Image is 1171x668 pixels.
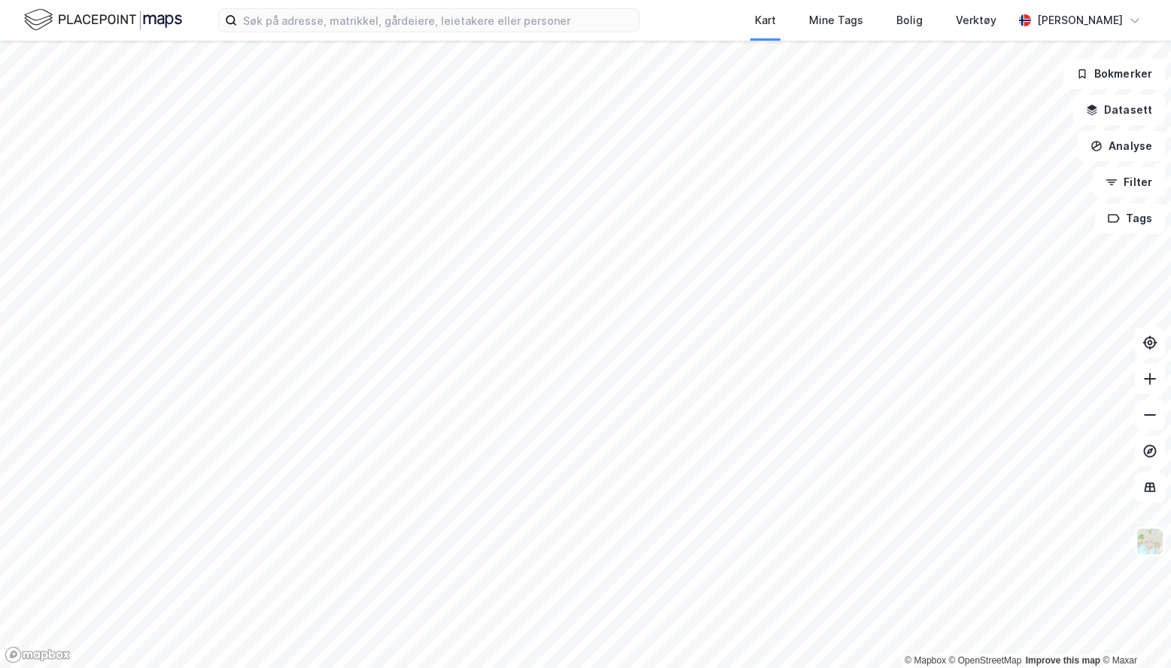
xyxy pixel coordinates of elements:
button: Bokmerker [1063,59,1165,89]
iframe: Chat Widget [1096,596,1171,668]
a: Improve this map [1026,655,1100,666]
button: Datasett [1073,95,1165,125]
button: Filter [1093,167,1165,197]
img: logo.f888ab2527a4732fd821a326f86c7f29.svg [24,7,182,33]
img: Z [1136,527,1164,556]
div: Kart [755,11,776,29]
button: Analyse [1078,131,1165,161]
div: Verktøy [956,11,996,29]
a: Mapbox homepage [5,646,71,663]
button: Tags [1095,203,1165,233]
a: OpenStreetMap [949,655,1022,666]
div: [PERSON_NAME] [1037,11,1123,29]
input: Søk på adresse, matrikkel, gårdeiere, leietakere eller personer [237,9,639,32]
div: Mine Tags [809,11,863,29]
a: Mapbox [905,655,946,666]
div: Bolig [896,11,923,29]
